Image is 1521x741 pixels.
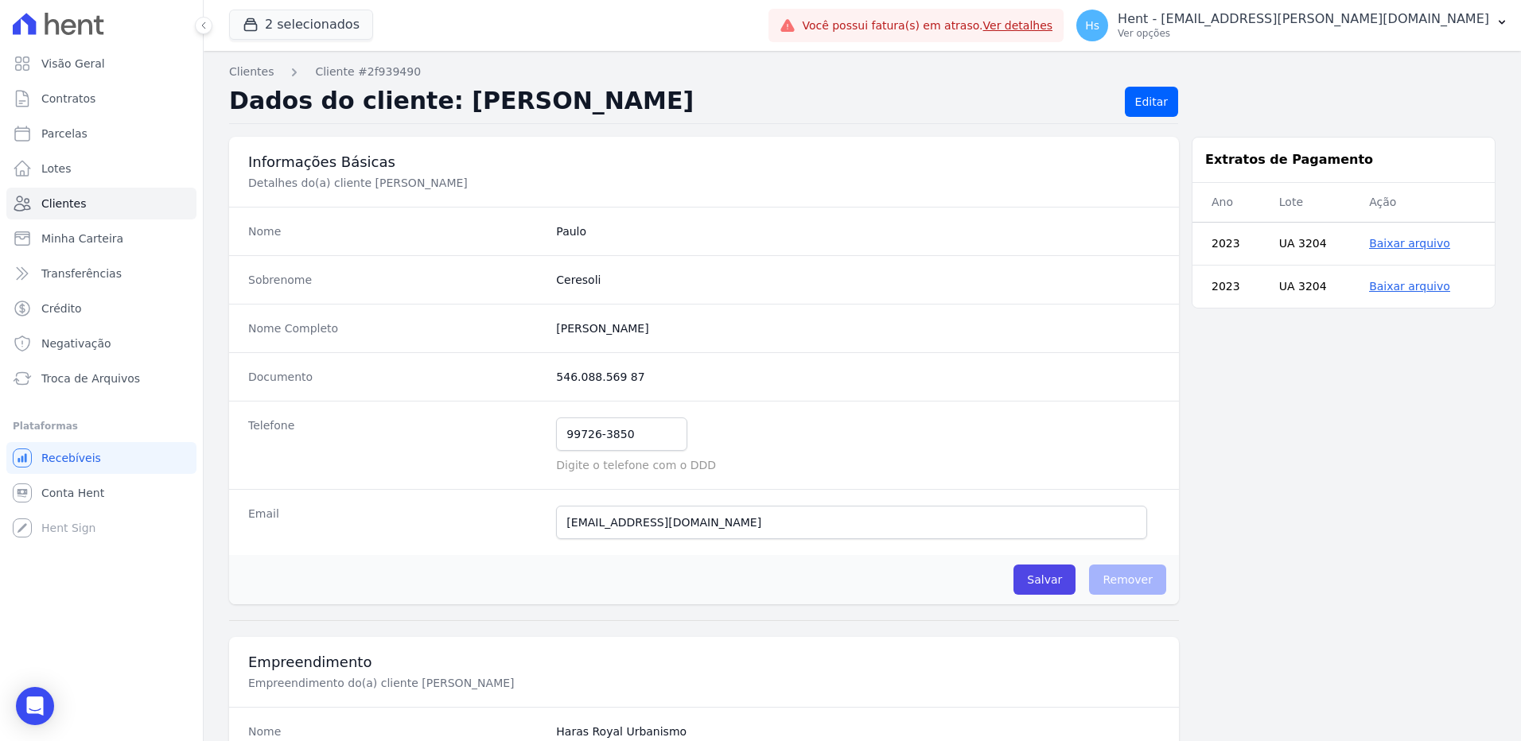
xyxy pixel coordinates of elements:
a: Minha Carteira [6,223,196,254]
a: Cliente #2f939490 [315,64,421,80]
a: Contratos [6,83,196,114]
span: Hs [1085,20,1099,31]
span: Minha Carteira [41,231,123,246]
nav: Breadcrumb [229,64,1496,80]
button: Hs Hent - [EMAIL_ADDRESS][PERSON_NAME][DOMAIN_NAME] Ver opções [1064,3,1521,48]
dt: Documento [248,369,543,385]
span: Troca de Arquivos [41,370,140,386]
a: Baixar arquivo [1369,237,1450,250]
span: Clientes [41,196,86,211]
a: Negativação [6,328,196,359]
dt: Telefone [248,417,543,473]
a: Recebíveis [6,442,196,474]
dd: [PERSON_NAME] [556,320,1160,336]
span: Remover [1089,564,1166,595]
dd: Paulo [556,223,1160,239]
dd: Ceresoli [556,272,1160,288]
dt: Email [248,506,543,539]
a: Clientes [229,64,274,80]
span: Transferências [41,266,122,281]
p: Ver opções [1118,27,1489,40]
a: Baixar arquivo [1369,280,1450,293]
span: Negativação [41,336,111,351]
span: Parcelas [41,126,88,142]
th: Ano [1192,183,1270,223]
span: Contratos [41,91,95,107]
h3: Informações Básicas [248,153,1160,172]
a: Transferências [6,258,196,289]
a: Lotes [6,153,196,184]
a: Visão Geral [6,48,196,80]
td: 2023 [1192,266,1270,308]
a: Conta Hent [6,477,196,509]
dt: Nome Completo [248,320,543,336]
h2: Dados do cliente: [PERSON_NAME] [229,87,1112,117]
dt: Nome [248,724,543,739]
p: Detalhes do(a) cliente [PERSON_NAME] [248,175,783,191]
p: Hent - [EMAIL_ADDRESS][PERSON_NAME][DOMAIN_NAME] [1118,11,1489,27]
th: Ação [1360,183,1495,223]
p: Empreendimento do(a) cliente [PERSON_NAME] [248,675,783,691]
th: Lote [1270,183,1360,223]
span: Recebíveis [41,450,101,466]
a: Troca de Arquivos [6,363,196,394]
p: Digite o telefone com o DDD [556,457,1160,473]
input: Salvar [1013,564,1076,595]
a: Ver detalhes [983,19,1053,32]
a: Parcelas [6,118,196,149]
td: 2023 [1192,223,1270,266]
span: Conta Hent [41,485,104,501]
dd: Haras Royal Urbanismo [556,724,1160,739]
div: Plataformas [13,417,190,436]
span: Visão Geral [41,56,105,72]
a: Clientes [6,188,196,219]
td: UA 3204 [1270,223,1360,266]
span: Crédito [41,301,82,316]
div: Open Intercom Messenger [16,687,54,725]
a: Crédito [6,293,196,324]
td: UA 3204 [1270,266,1360,308]
dt: Sobrenome [248,272,543,288]
button: 2 selecionados [229,10,373,40]
h3: Empreendimento [248,653,1160,672]
a: Editar [1125,87,1178,117]
span: Você possui fatura(s) em atraso. [802,17,1052,34]
dd: 546.088.569 87 [556,369,1160,385]
span: Lotes [41,161,72,177]
h1: Extratos de Pagamento [1205,150,1482,169]
dt: Nome [248,223,543,239]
